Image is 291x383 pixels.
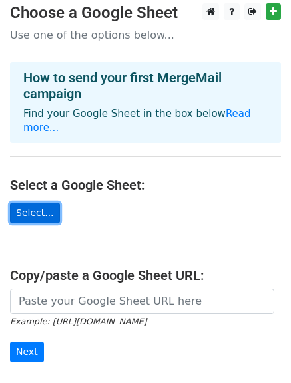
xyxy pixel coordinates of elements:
h4: Copy/paste a Google Sheet URL: [10,267,281,283]
h4: Select a Google Sheet: [10,177,281,193]
a: Select... [10,203,60,223]
p: Use one of the options below... [10,28,281,42]
input: Paste your Google Sheet URL here [10,289,274,314]
p: Find your Google Sheet in the box below [23,107,268,135]
iframe: Chat Widget [224,319,291,383]
a: Read more... [23,108,251,134]
h3: Choose a Google Sheet [10,3,281,23]
div: Widget de chat [224,319,291,383]
small: Example: [URL][DOMAIN_NAME] [10,317,146,326]
input: Next [10,342,44,362]
h4: How to send your first MergeMail campaign [23,70,268,102]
